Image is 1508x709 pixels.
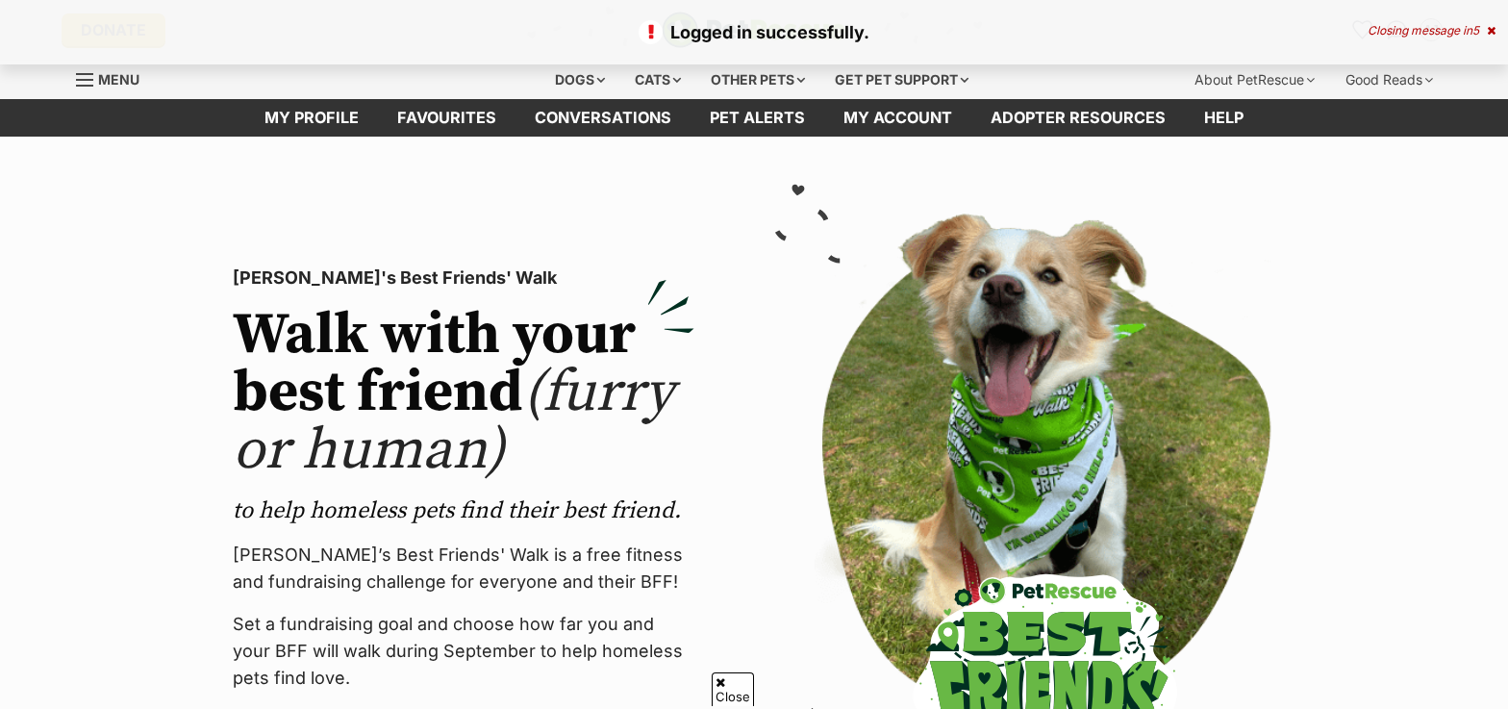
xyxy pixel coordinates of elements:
[971,99,1185,137] a: Adopter resources
[233,265,694,291] p: [PERSON_NAME]'s Best Friends' Walk
[245,99,378,137] a: My profile
[233,495,694,526] p: to help homeless pets find their best friend.
[824,99,971,137] a: My account
[697,61,818,99] div: Other pets
[76,61,153,95] a: Menu
[233,611,694,692] p: Set a fundraising goal and choose how far you and your BFF will walk during September to help hom...
[1181,61,1328,99] div: About PetRescue
[1185,99,1263,137] a: Help
[233,357,674,487] span: (furry or human)
[821,61,982,99] div: Get pet support
[541,61,618,99] div: Dogs
[691,99,824,137] a: Pet alerts
[233,542,694,595] p: [PERSON_NAME]’s Best Friends' Walk is a free fitness and fundraising challenge for everyone and t...
[1332,61,1446,99] div: Good Reads
[515,99,691,137] a: conversations
[98,71,139,88] span: Menu
[378,99,515,137] a: Favourites
[233,307,694,480] h2: Walk with your best friend
[621,61,694,99] div: Cats
[712,672,754,706] span: Close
